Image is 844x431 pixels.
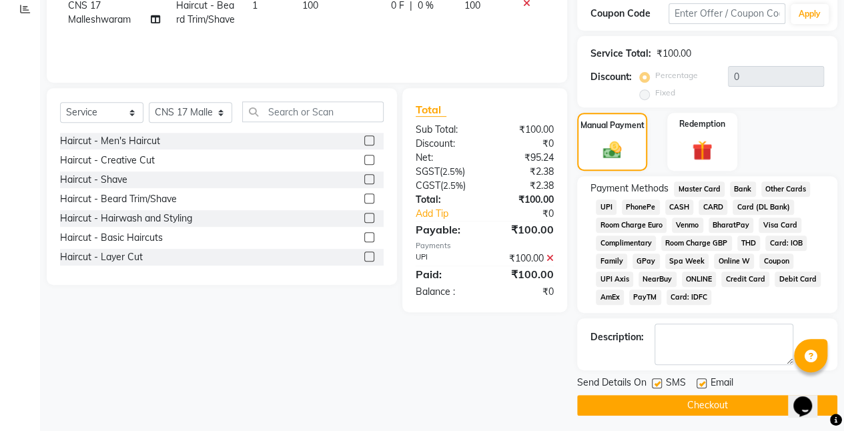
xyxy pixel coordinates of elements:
span: Credit Card [721,272,769,287]
span: Other Cards [761,181,811,197]
span: Venmo [672,218,703,233]
div: Description: [590,330,644,344]
input: Search or Scan [242,101,384,122]
div: Discount: [406,137,485,151]
label: Redemption [679,118,725,130]
span: UPI [596,199,616,215]
div: Service Total: [590,47,651,61]
div: Paid: [406,266,485,282]
div: ₹100.00 [657,47,691,61]
span: Room Charge GBP [661,236,732,251]
span: Family [596,254,627,269]
span: CGST [416,179,440,191]
span: CARD [699,199,727,215]
span: Bank [730,181,756,197]
span: Card: IOB [765,236,807,251]
img: _gift.svg [686,138,719,163]
span: Email [711,376,733,392]
div: ₹0 [484,137,564,151]
div: Haircut - Hairwash and Styling [60,211,192,226]
span: GPay [632,254,660,269]
div: Haircut - Creative Cut [60,153,155,167]
div: ₹0 [484,285,564,299]
span: CASH [665,199,694,215]
button: Checkout [577,395,837,416]
span: Spa Week [665,254,709,269]
span: SGST [416,165,440,177]
span: Debit Card [775,272,821,287]
label: Percentage [655,69,698,81]
span: Card (DL Bank) [733,199,794,215]
div: ₹100.00 [484,252,564,266]
span: BharatPay [709,218,754,233]
iframe: chat widget [788,378,831,418]
div: ( ) [406,179,485,193]
div: Net: [406,151,485,165]
div: ₹2.38 [484,179,564,193]
div: Haircut - Shave [60,173,127,187]
span: Visa Card [759,218,801,233]
span: UPI Axis [596,272,633,287]
img: _cash.svg [597,139,628,161]
div: ₹95.24 [484,151,564,165]
span: NearBuy [639,272,677,287]
div: Payable: [406,222,485,238]
div: Balance : [406,285,485,299]
label: Manual Payment [580,119,645,131]
span: Complimentary [596,236,656,251]
span: Master Card [674,181,725,197]
div: ₹100.00 [484,266,564,282]
span: Coupon [759,254,793,269]
div: ₹0 [498,207,564,221]
span: AmEx [596,290,624,305]
div: Haircut - Basic Haircuts [60,231,163,245]
div: Total: [406,193,485,207]
div: Haircut - Layer Cut [60,250,143,264]
div: Haircut - Beard Trim/Shave [60,192,177,206]
span: PayTM [629,290,661,305]
span: Room Charge Euro [596,218,667,233]
div: Sub Total: [406,123,485,137]
span: Total [416,103,446,117]
span: 2.5% [443,180,463,191]
div: ₹2.38 [484,165,564,179]
div: Coupon Code [590,7,669,21]
span: ONLINE [682,272,717,287]
button: Apply [791,4,829,24]
label: Fixed [655,87,675,99]
div: ( ) [406,165,485,179]
a: Add Tip [406,207,498,221]
span: THD [737,236,761,251]
span: Online W [714,254,754,269]
span: Payment Methods [590,181,669,195]
span: PhonePe [622,199,660,215]
div: Haircut - Men's Haircut [60,134,160,148]
div: ₹100.00 [484,123,564,137]
div: Payments [416,240,554,252]
span: Send Details On [577,376,647,392]
div: ₹100.00 [484,193,564,207]
span: Card: IDFC [667,290,712,305]
span: 2.5% [442,166,462,177]
div: Discount: [590,70,632,84]
span: SMS [666,376,686,392]
div: ₹100.00 [484,222,564,238]
input: Enter Offer / Coupon Code [669,3,785,24]
div: UPI [406,252,485,266]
